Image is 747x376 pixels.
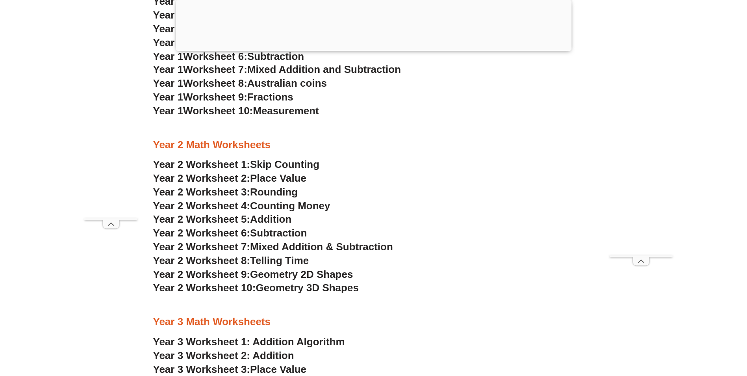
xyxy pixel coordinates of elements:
[247,63,401,75] span: Mixed Addition and Subtraction
[153,158,320,170] a: Year 2 Worksheet 1:Skip Counting
[153,172,250,184] span: Year 2 Worksheet 2:
[153,63,401,75] a: Year 1Worksheet 7:Mixed Addition and Subtraction
[153,200,250,212] span: Year 2 Worksheet 4:
[153,227,307,239] a: Year 2 Worksheet 6:Subtraction
[247,91,293,103] span: Fractions
[153,363,250,375] span: Year 3 Worksheet 3:
[84,19,137,218] iframe: Advertisement
[153,350,294,361] a: Year 3 Worksheet 2: Addition
[153,363,307,375] a: Year 3 Worksheet 3:Place Value
[153,241,393,253] a: Year 2 Worksheet 7:Mixed Addition & Subtraction
[153,77,327,89] a: Year 1Worksheet 8:Australian coins
[153,91,293,103] a: Year 1Worksheet 9:Fractions
[153,213,292,225] a: Year 2 Worksheet 5:Addition
[153,268,353,280] a: Year 2 Worksheet 9:Geometry 2D Shapes
[153,282,256,294] span: Year 2 Worksheet 10:
[153,172,307,184] a: Year 2 Worksheet 2:Place Value
[183,63,247,75] span: Worksheet 7:
[183,77,247,89] span: Worksheet 8:
[250,200,330,212] span: Counting Money
[153,105,319,117] a: Year 1Worksheet 10:Measurement
[256,282,358,294] span: Geometry 3D Shapes
[250,186,298,198] span: Rounding
[183,91,247,103] span: Worksheet 9:
[616,287,747,376] iframe: Chat Widget
[153,186,298,198] a: Year 2 Worksheet 3:Rounding
[153,268,250,280] span: Year 2 Worksheet 9:
[153,186,250,198] span: Year 2 Worksheet 3:
[250,227,307,239] span: Subtraction
[183,105,253,117] span: Worksheet 10:
[250,268,353,280] span: Geometry 2D Shapes
[250,213,291,225] span: Addition
[153,138,594,152] h3: Year 2 Math Worksheets
[253,105,319,117] span: Measurement
[250,363,306,375] span: Place Value
[250,172,306,184] span: Place Value
[153,255,309,266] a: Year 2 Worksheet 8:Telling Time
[153,200,330,212] a: Year 2 Worksheet 4:Counting Money
[153,315,594,329] h3: Year 3 Math Worksheets
[153,213,250,225] span: Year 2 Worksheet 5:
[247,77,327,89] span: Australian coins
[153,158,250,170] span: Year 2 Worksheet 1:
[153,282,359,294] a: Year 2 Worksheet 10:Geometry 3D Shapes
[153,37,289,48] a: Year 1Worksheet 5:Addition
[183,50,247,62] span: Worksheet 6:
[247,50,304,62] span: Subtraction
[153,23,304,35] a: Year 1Worksheet 4:Place Value
[153,241,250,253] span: Year 2 Worksheet 7:
[153,255,250,266] span: Year 2 Worksheet 8:
[250,158,319,170] span: Skip Counting
[250,255,309,266] span: Telling Time
[153,9,324,21] a: Year 1Worksheet 3:Number Pattern
[250,241,393,253] span: Mixed Addition & Subtraction
[153,336,345,348] a: Year 3 Worksheet 1: Addition Algorithm
[153,50,304,62] a: Year 1Worksheet 6:Subtraction
[153,227,250,239] span: Year 2 Worksheet 6:
[610,19,673,255] iframe: Advertisement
